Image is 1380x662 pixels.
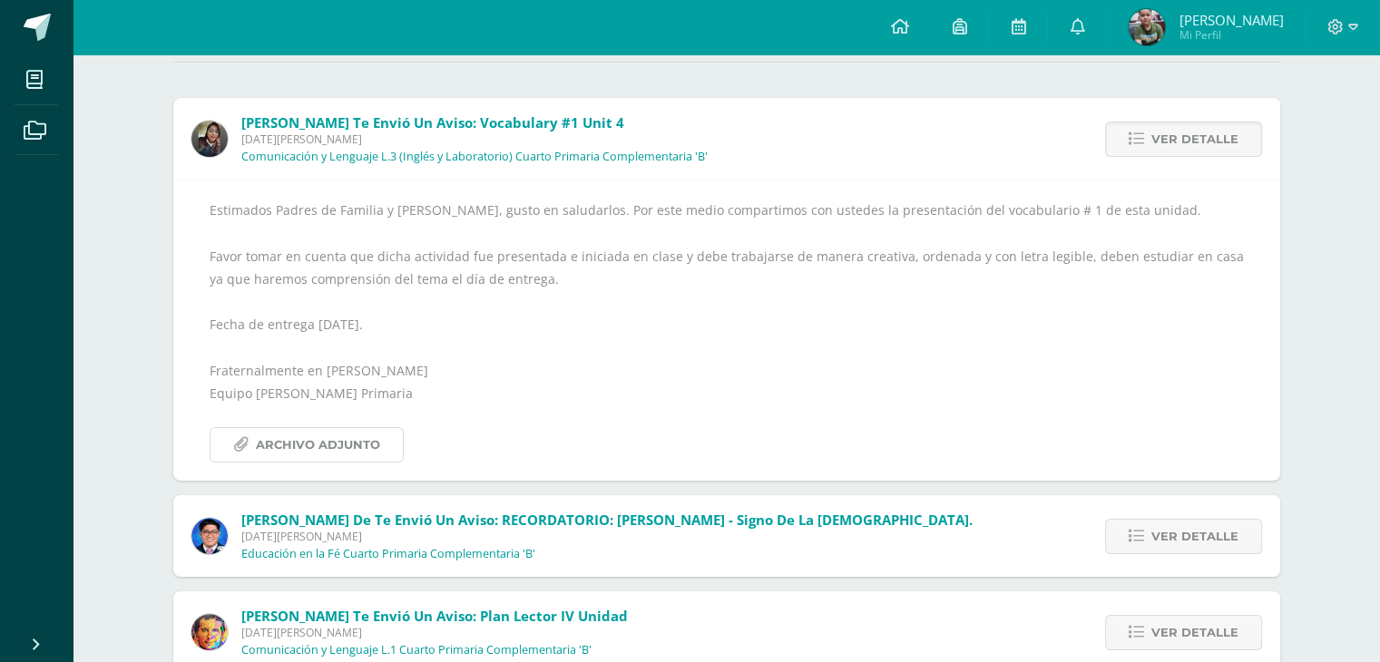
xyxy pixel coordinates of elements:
[1129,9,1165,45] img: 011288320365f5ccd35d503ac93e836a.png
[1151,616,1238,649] span: Ver detalle
[241,547,535,561] p: Educación en la Fé Cuarto Primaria Complementaria 'B'
[1179,27,1283,43] span: Mi Perfil
[191,614,228,650] img: 49d5a75e1ce6d2edc12003b83b1ef316.png
[241,625,628,640] span: [DATE][PERSON_NAME]
[241,607,628,625] span: [PERSON_NAME] te envió un aviso: Plan lector IV unidad
[1151,520,1238,553] span: Ver detalle
[241,529,973,544] span: [DATE][PERSON_NAME]
[210,427,404,462] a: Archivo Adjunto
[1151,122,1238,156] span: Ver detalle
[241,150,708,164] p: Comunicación y Lenguaje L.3 (Inglés y Laboratorio) Cuarto Primaria Complementaria 'B'
[1179,11,1283,29] span: [PERSON_NAME]
[191,121,228,157] img: f727c7009b8e908c37d274233f9e6ae1.png
[241,511,973,529] span: [PERSON_NAME] de te envió un aviso: RECORDATORIO: [PERSON_NAME] - Signo de la [DEMOGRAPHIC_DATA].
[191,518,228,554] img: 038ac9c5e6207f3bea702a86cda391b3.png
[210,199,1244,462] div: Estimados Padres de Familia y [PERSON_NAME], gusto en saludarlos. Por este medio compartimos con ...
[241,131,708,147] span: [DATE][PERSON_NAME]
[241,643,592,657] p: Comunicación y Lenguaje L.1 Cuarto Primaria Complementaria 'B'
[256,428,380,462] span: Archivo Adjunto
[241,113,624,131] span: [PERSON_NAME] te envió un aviso: Vocabulary #1 unit 4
